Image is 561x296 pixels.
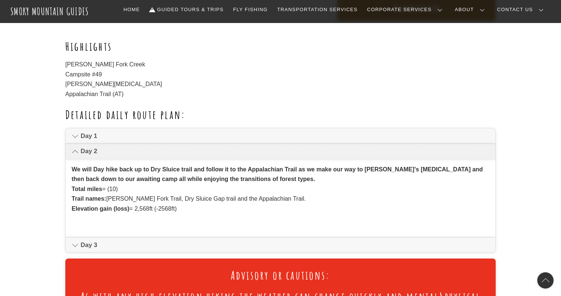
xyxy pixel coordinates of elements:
p: [PERSON_NAME] Fork Creek Campsite #49 [PERSON_NAME][MEDICAL_DATA] Appalachian Trail (AT) [65,60,496,99]
a: Transportation Services [274,2,360,17]
a: Fly Fishing [230,2,270,17]
span: Day 1 [81,132,489,141]
span: Day 3 [81,241,489,250]
strong: Trail names: [72,195,106,202]
a: Contact Us [494,2,549,17]
h2: Detailed daily route plan: [65,107,496,122]
a: Corporate Services [364,2,448,17]
strong: Total miles [72,186,102,192]
a: Day 2 [66,144,495,159]
a: Home [121,2,143,17]
strong: We will Day hike back up to Dry Sluice trail and follow it to the Appalachian Trail as we make ou... [72,166,483,182]
h2: Highlights [65,39,496,54]
p: = (10) [PERSON_NAME] Fork Trail, Dry Sluice Gap trail and the Appalachian Trail. = 2,568ft (-2568ft) [72,165,489,223]
a: Day 1 [66,128,495,143]
h2: Advisory or cautions: [74,267,487,283]
a: Smoky Mountain Guides [10,5,89,17]
a: Guided Tours & Trips [147,2,227,17]
a: Day 3 [66,237,495,252]
strong: Elevation gain (loss) [72,205,129,212]
span: Day 2 [81,147,489,156]
a: About [452,2,491,17]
